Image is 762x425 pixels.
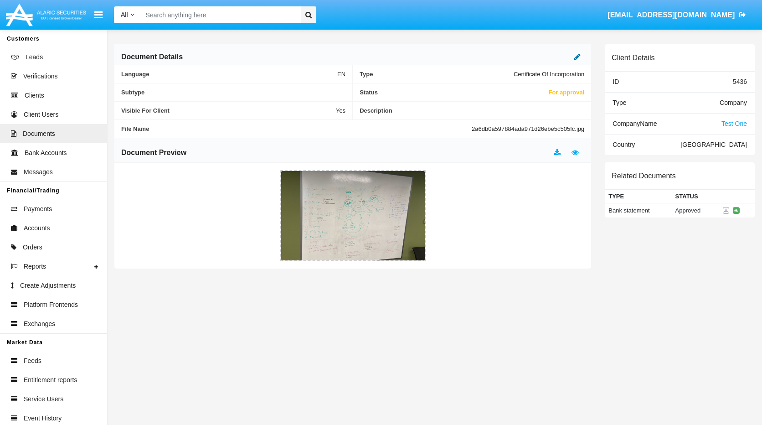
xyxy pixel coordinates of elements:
th: Status [672,190,720,203]
span: Type [360,71,514,78]
span: All [121,11,128,18]
span: Accounts [24,223,50,233]
span: [GEOGRAPHIC_DATA] [680,141,747,148]
span: Yes [336,107,345,114]
a: All [114,10,141,20]
span: 2a6db0a597884ada971d26ebe5c505fc.jpg [472,125,584,132]
h6: Client Details [612,53,654,62]
span: Company Name [613,120,657,127]
span: Orders [23,243,42,252]
span: Event History [24,414,62,423]
span: Description [360,107,584,114]
td: Approved [672,203,720,218]
span: Clients [25,91,44,100]
span: Feeds [24,356,41,366]
h6: Document Details [121,52,183,62]
span: Platform Frontends [24,300,78,310]
h6: Related Documents [612,171,676,180]
span: Reports [24,262,46,271]
span: Messages [24,167,53,177]
span: Bank Accounts [25,148,67,158]
span: Payments [24,204,52,214]
span: Status [360,89,548,96]
span: Leads [26,52,43,62]
td: Bank statement [605,203,671,218]
span: Verifications [23,72,57,81]
span: Client Users [24,110,58,119]
h6: Document Preview [121,148,186,158]
span: Service Users [24,394,63,404]
span: Language [121,71,337,78]
span: Entitlement reports [24,375,77,385]
img: Logo image [5,1,88,28]
span: Company [720,99,747,106]
a: [EMAIL_ADDRESS][DOMAIN_NAME] [603,2,751,28]
span: 5436 [733,78,747,85]
span: Create Adjustments [20,281,76,290]
span: [EMAIL_ADDRESS][DOMAIN_NAME] [608,11,735,19]
input: Search [141,6,298,23]
span: Type [613,99,626,106]
span: For approval [549,89,585,96]
span: Exchanges [24,319,55,329]
span: Country [613,141,635,148]
th: Type [605,190,671,203]
span: Visible For Client [121,107,336,114]
span: Documents [23,129,55,139]
span: ID [613,78,619,85]
span: Certificate Of Incorporation [514,71,584,78]
span: Test One [721,120,747,127]
span: File Name [121,125,472,132]
span: Subtype [121,89,345,96]
span: EN [337,71,345,78]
